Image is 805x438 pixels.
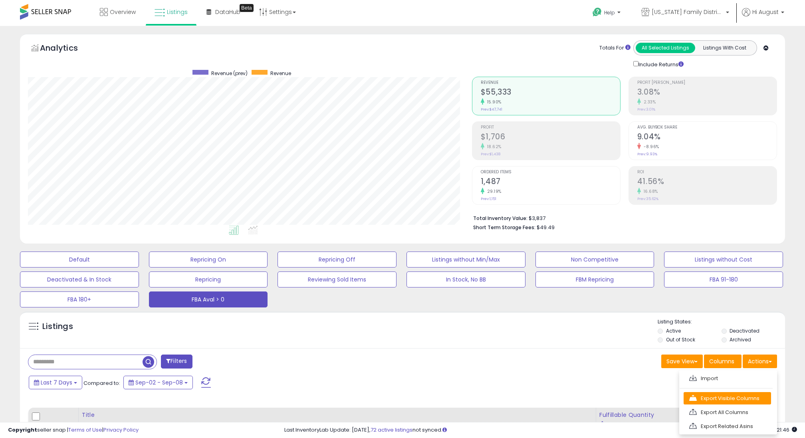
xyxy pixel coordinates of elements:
label: Out of Stock [666,336,695,343]
button: Actions [743,355,777,368]
div: Last InventoryLab Update: [DATE], not synced. [284,426,797,434]
b: Total Inventory Value: [473,215,527,222]
small: 15.90% [484,99,502,105]
span: Revenue [270,70,291,77]
b: Short Term Storage Fees: [473,224,535,231]
span: Help [604,9,615,16]
small: 29.19% [484,188,502,194]
a: Export Visible Columns [684,392,771,404]
small: 2.33% [641,99,656,105]
label: Deactivated [730,327,759,334]
span: [US_STATE] Family Distribution [652,8,724,16]
span: DataHub [215,8,240,16]
h2: 1,487 [481,177,620,188]
button: Sep-02 - Sep-08 [123,376,193,389]
h2: $55,333 [481,87,620,98]
small: -8.96% [641,144,659,150]
span: Sep-02 - Sep-08 [135,379,183,386]
button: Listings without Min/Max [406,252,525,268]
div: Fulfillable Quantity [599,411,773,419]
button: Repricing [149,272,268,287]
span: Hi August [752,8,779,16]
label: Active [666,327,681,334]
button: In Stock, No BB [406,272,525,287]
button: Default [20,252,139,268]
h2: $1,706 [481,132,620,143]
small: 16.68% [641,188,658,194]
button: FBM Repricing [535,272,654,287]
span: Last 7 Days [41,379,72,386]
button: Repricing On [149,252,268,268]
button: Filters [161,355,192,369]
button: Deactivated & In Stock [20,272,139,287]
span: Listings [167,8,188,16]
h2: 9.04% [637,132,777,143]
button: All Selected Listings [636,43,695,53]
h2: 3.08% [637,87,777,98]
strong: Copyright [8,426,37,434]
span: ROI [637,170,777,174]
button: Non Competitive [535,252,654,268]
button: Repricing Off [278,252,397,268]
div: seller snap | | [8,426,139,434]
li: $3,837 [473,213,771,222]
h5: Analytics [40,42,93,55]
div: Title [82,411,593,419]
span: Overview [110,8,136,16]
small: Prev: 3.01% [637,107,655,112]
span: Ordered Items [481,170,620,174]
small: Prev: $1,438 [481,152,500,157]
i: Get Help [592,7,602,17]
button: Last 7 Days [29,376,82,389]
h2: 41.56% [637,177,777,188]
a: Import [684,372,771,384]
small: Prev: 9.93% [637,152,657,157]
span: Profit [481,125,620,130]
button: Listings without Cost [664,252,783,268]
small: Prev: 35.62% [637,196,658,201]
span: 2025-09-16 21:46 GMT [764,426,797,434]
button: FBA 91-180 [664,272,783,287]
button: Columns [704,355,742,368]
span: Profit [PERSON_NAME] [637,81,777,85]
div: Tooltip anchor [240,4,254,12]
button: Listings With Cost [695,43,754,53]
small: Prev: $47,741 [481,107,502,112]
a: 72 active listings [371,426,412,434]
div: Totals For [599,44,631,52]
p: Listing States: [658,318,785,326]
a: Hi August [742,8,784,26]
a: Help [586,1,629,26]
button: FBA Aval > 0 [149,291,268,307]
span: Compared to: [83,379,120,387]
button: Save View [661,355,703,368]
small: Prev: 1,151 [481,196,496,201]
span: Revenue (prev) [211,70,248,77]
span: Columns [709,357,734,365]
a: Export Related Asins [684,420,771,432]
span: Revenue [481,81,620,85]
button: Reviewing Sold Items [278,272,397,287]
button: FBA 180+ [20,291,139,307]
a: Terms of Use [68,426,102,434]
h5: Listings [42,321,73,332]
small: 18.62% [484,144,502,150]
span: $49.49 [537,224,555,231]
span: Avg. Buybox Share [637,125,777,130]
label: Archived [730,336,751,343]
div: Include Returns [627,59,693,69]
a: Privacy Policy [103,426,139,434]
a: Export All Columns [684,406,771,418]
